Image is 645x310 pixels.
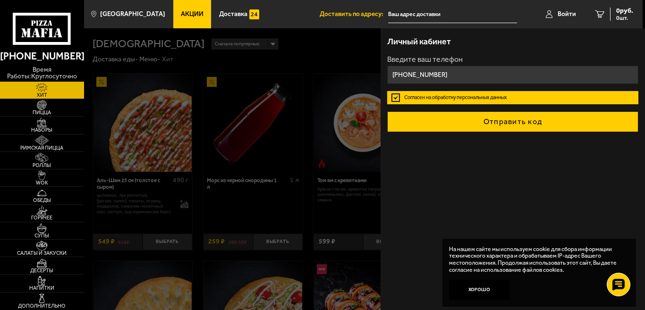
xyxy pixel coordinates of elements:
span: Доставить по адресу: [320,11,388,17]
button: Отправить код [387,111,638,132]
span: [GEOGRAPHIC_DATA] [100,11,165,17]
img: 15daf4d41897b9f0e9f617042186c801.svg [249,9,259,19]
span: Доставка [219,11,247,17]
span: Акции [181,11,204,17]
label: Согласен на обработку персональных данных [387,91,638,104]
button: Хорошо [449,280,509,300]
span: Войти [558,11,576,17]
span: 0 шт. [616,15,633,21]
p: На нашем сайте мы используем cookie для сбора информации технического характера и обрабатываем IP... [449,246,623,274]
input: Ваш адрес доставки [388,6,517,23]
h3: Личный кабинет [387,38,451,46]
label: Введите ваш телефон [387,56,638,63]
span: 0 руб. [616,8,633,14]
